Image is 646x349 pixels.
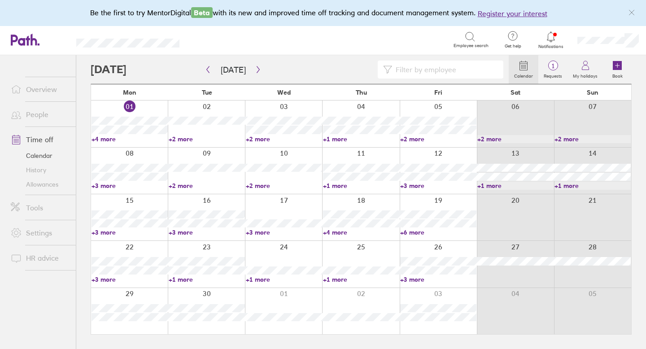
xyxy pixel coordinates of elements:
[400,275,476,284] a: +3 more
[603,55,632,84] a: Book
[538,55,567,84] a: 1Requests
[92,275,168,284] a: +3 more
[4,105,76,123] a: People
[478,8,547,19] button: Register your interest
[4,80,76,98] a: Overview
[511,89,520,96] span: Sat
[169,135,245,143] a: +2 more
[554,182,631,190] a: +1 more
[509,55,538,84] a: Calendar
[169,228,245,236] a: +3 more
[169,275,245,284] a: +1 more
[537,31,566,49] a: Notifications
[204,35,227,44] div: Search
[400,228,476,236] a: +6 more
[123,89,136,96] span: Mon
[509,71,538,79] label: Calendar
[92,135,168,143] a: +4 more
[191,7,213,18] span: Beta
[323,228,399,236] a: +4 more
[4,163,76,177] a: History
[537,44,566,49] span: Notifications
[4,131,76,148] a: Time off
[538,71,567,79] label: Requests
[277,89,291,96] span: Wed
[498,44,528,49] span: Get help
[4,177,76,192] a: Allowances
[434,89,442,96] span: Fri
[477,135,554,143] a: +2 more
[202,89,212,96] span: Tue
[607,71,628,79] label: Book
[246,275,322,284] a: +1 more
[392,61,498,78] input: Filter by employee
[214,62,253,77] button: [DATE]
[323,182,399,190] a: +1 more
[4,199,76,217] a: Tools
[454,43,489,48] span: Employee search
[90,7,556,19] div: Be the first to try MentorDigital with its new and improved time off tracking and document manage...
[323,275,399,284] a: +1 more
[400,135,476,143] a: +2 more
[400,182,476,190] a: +3 more
[356,89,367,96] span: Thu
[92,182,168,190] a: +3 more
[246,182,322,190] a: +2 more
[92,228,168,236] a: +3 more
[246,228,322,236] a: +3 more
[246,135,322,143] a: +2 more
[554,135,631,143] a: +2 more
[567,71,603,79] label: My holidays
[4,249,76,267] a: HR advice
[4,148,76,163] a: Calendar
[538,62,567,70] span: 1
[323,135,399,143] a: +1 more
[567,55,603,84] a: My holidays
[169,182,245,190] a: +2 more
[587,89,598,96] span: Sun
[477,182,554,190] a: +1 more
[4,224,76,242] a: Settings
